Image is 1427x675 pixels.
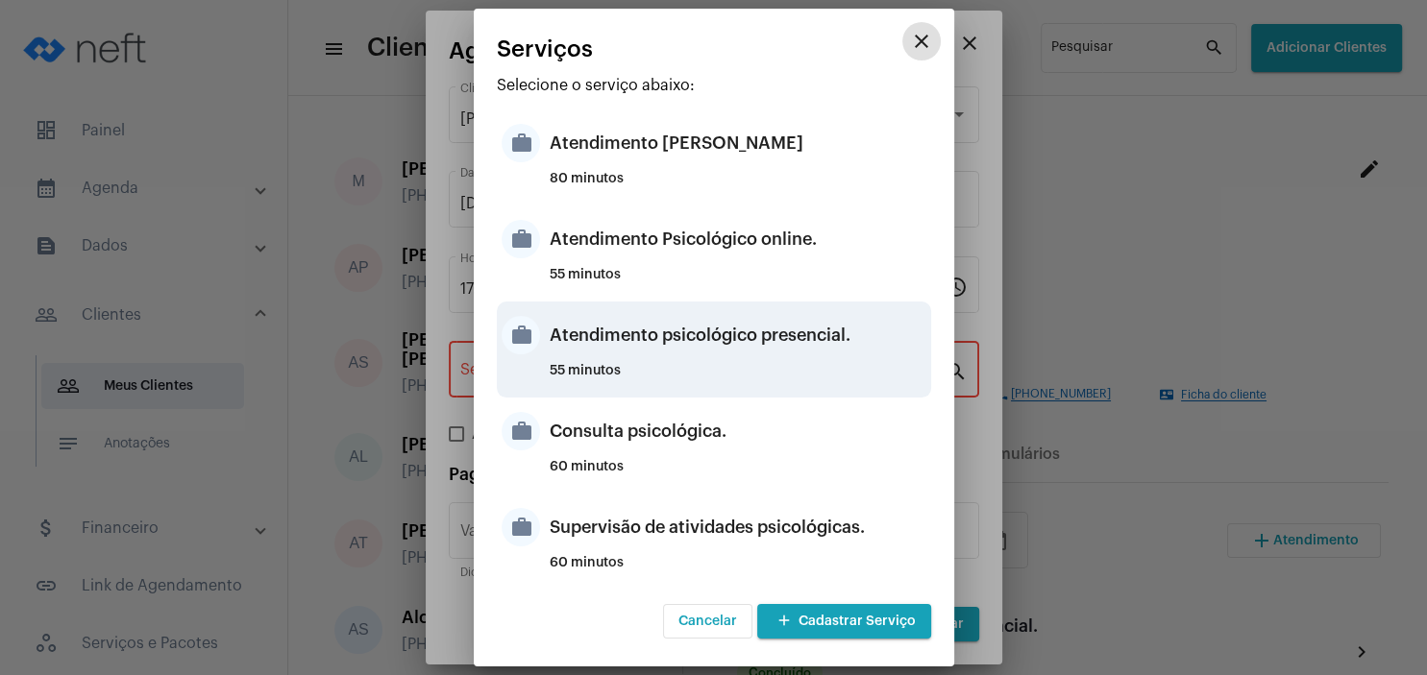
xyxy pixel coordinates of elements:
mat-icon: work [502,412,540,450]
div: Atendimento [PERSON_NAME] [550,114,926,172]
div: 60 minutos [550,460,926,489]
span: Serviços [497,36,593,61]
div: Supervisão de atividades psicológicas. [550,498,926,556]
div: 55 minutos [550,364,926,393]
mat-icon: work [502,316,540,354]
div: Atendimento Psicológico online. [550,210,926,268]
mat-icon: work [502,124,540,162]
div: 60 minutos [550,556,926,585]
mat-icon: work [502,220,540,258]
mat-icon: work [502,508,540,546]
mat-icon: close [910,30,933,53]
span: Cancelar [678,615,737,628]
button: Cadastrar Serviço [757,604,931,639]
div: Consulta psicológica. [550,402,926,460]
span: Cadastrar Serviço [773,615,916,628]
p: Selecione o serviço abaixo: [497,77,931,94]
mat-icon: add [773,609,796,635]
div: Atendimento psicológico presencial. [550,306,926,364]
div: 80 minutos [550,172,926,201]
button: Cancelar [663,604,752,639]
div: 55 minutos [550,268,926,297]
